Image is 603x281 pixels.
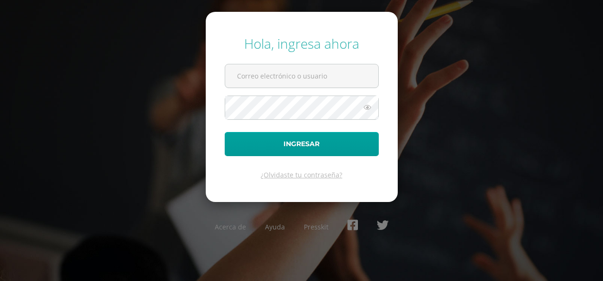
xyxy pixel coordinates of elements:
a: Presskit [304,222,329,231]
a: Acerca de [215,222,246,231]
a: ¿Olvidaste tu contraseña? [261,170,342,179]
div: Hola, ingresa ahora [225,35,379,53]
a: Ayuda [265,222,285,231]
button: Ingresar [225,132,379,156]
input: Correo electrónico o usuario [225,64,378,88]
